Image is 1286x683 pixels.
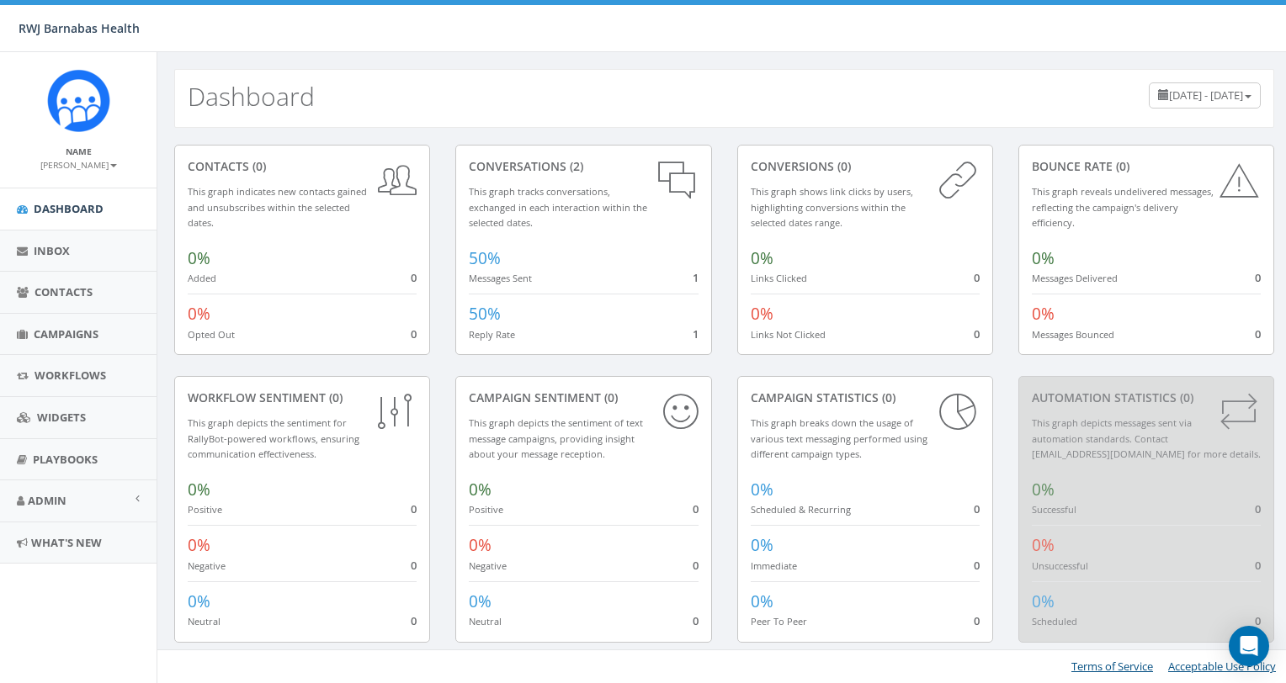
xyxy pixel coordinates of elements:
[19,20,140,36] span: RWJ Barnabas Health
[188,272,216,284] small: Added
[1255,558,1261,573] span: 0
[34,326,98,341] span: Campaigns
[188,534,210,556] span: 0%
[834,158,851,174] span: (0)
[1032,158,1261,175] div: Bounce Rate
[1177,389,1193,405] span: (0)
[188,158,417,175] div: contacts
[1255,501,1261,516] span: 0
[751,389,980,406] div: Campaign Statistics
[974,613,980,628] span: 0
[31,535,102,550] span: What's New
[469,328,515,341] small: Reply Rate
[879,389,895,405] span: (0)
[974,501,980,516] span: 0
[751,615,807,627] small: Peer To Peer
[35,368,106,383] span: Workflows
[411,613,417,628] span: 0
[411,270,417,285] span: 0
[188,416,359,460] small: This graph depicts the sentiment for RallyBot-powered workflows, ensuring communication effective...
[1255,270,1261,285] span: 0
[411,558,417,573] span: 0
[693,501,699,516] span: 0
[1032,328,1114,341] small: Messages Bounced
[188,303,210,325] span: 0%
[751,272,807,284] small: Links Clicked
[34,201,104,216] span: Dashboard
[693,326,699,341] span: 1
[469,185,647,229] small: This graph tracks conversations, exchanged in each interaction within the selected dates.
[693,270,699,285] span: 1
[566,158,583,174] span: (2)
[1032,247,1055,269] span: 0%
[28,493,66,508] span: Admin
[1032,272,1118,284] small: Messages Delivered
[469,416,643,460] small: This graph depicts the sentiment of text message campaigns, providing insight about your message ...
[469,534,492,556] span: 0%
[1032,303,1055,325] span: 0%
[469,615,502,627] small: Neutral
[469,389,698,406] div: Campaign Sentiment
[974,326,980,341] span: 0
[40,159,117,171] small: [PERSON_NAME]
[33,452,98,467] span: Playbooks
[974,558,980,573] span: 0
[188,328,235,341] small: Opted Out
[47,69,110,132] img: Rally_Corp_Icon_1.png
[1255,613,1261,628] span: 0
[693,558,699,573] span: 0
[974,270,980,285] span: 0
[1071,659,1153,674] a: Terms of Service
[1168,659,1276,674] a: Acceptable Use Policy
[469,590,492,612] span: 0%
[1032,479,1055,500] span: 0%
[693,613,699,628] span: 0
[751,158,980,175] div: conversions
[188,615,221,627] small: Neutral
[188,389,417,406] div: Workflow Sentiment
[469,503,503,516] small: Positive
[751,247,773,269] span: 0%
[1113,158,1129,174] span: (0)
[1032,503,1076,516] small: Successful
[469,247,501,269] span: 50%
[751,503,851,516] small: Scheduled & Recurring
[601,389,618,405] span: (0)
[469,272,532,284] small: Messages Sent
[411,501,417,516] span: 0
[751,559,797,572] small: Immediate
[469,303,501,325] span: 50%
[751,590,773,612] span: 0%
[469,559,507,572] small: Negative
[34,243,70,258] span: Inbox
[1032,534,1055,556] span: 0%
[751,534,773,556] span: 0%
[1229,626,1269,666] div: Open Intercom Messenger
[66,146,92,157] small: Name
[188,559,226,572] small: Negative
[469,158,698,175] div: conversations
[1169,87,1243,103] span: [DATE] - [DATE]
[751,303,773,325] span: 0%
[1032,389,1261,406] div: Automation Statistics
[37,410,86,425] span: Widgets
[1032,185,1214,229] small: This graph reveals undelivered messages, reflecting the campaign's delivery efficiency.
[411,326,417,341] span: 0
[1032,590,1055,612] span: 0%
[35,284,93,299] span: Contacts
[469,479,492,500] span: 0%
[188,479,210,500] span: 0%
[751,185,913,229] small: This graph shows link clicks by users, highlighting conversions within the selected dates range.
[249,158,266,174] span: (0)
[751,328,826,341] small: Links Not Clicked
[1032,615,1077,627] small: Scheduled
[326,389,343,405] span: (0)
[188,503,222,516] small: Positive
[188,590,210,612] span: 0%
[40,156,117,172] a: [PERSON_NAME]
[188,185,367,229] small: This graph indicates new contacts gained and unsubscribes within the selected dates.
[1255,326,1261,341] span: 0
[188,247,210,269] span: 0%
[751,416,927,460] small: This graph breaks down the usage of various text messaging performed using different campaign types.
[751,479,773,500] span: 0%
